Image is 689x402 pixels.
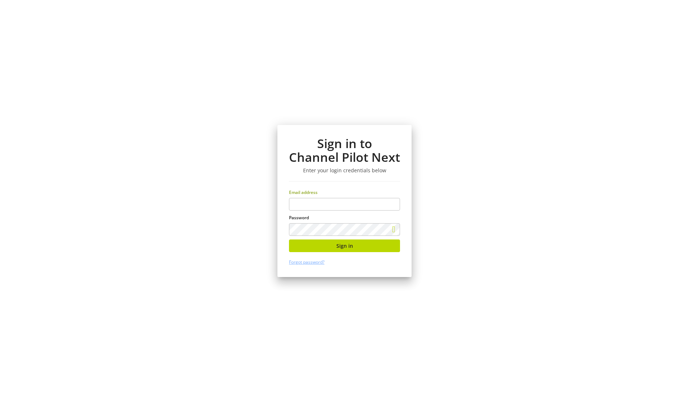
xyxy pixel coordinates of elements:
h1: Sign in to Channel Pilot Next [289,137,400,164]
span: Email address [289,189,318,195]
span: Password [289,215,309,221]
h3: Enter your login credentials below [289,167,400,174]
a: Forgot password? [289,259,324,265]
button: Sign in [289,239,400,252]
span: Sign in [336,242,353,250]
